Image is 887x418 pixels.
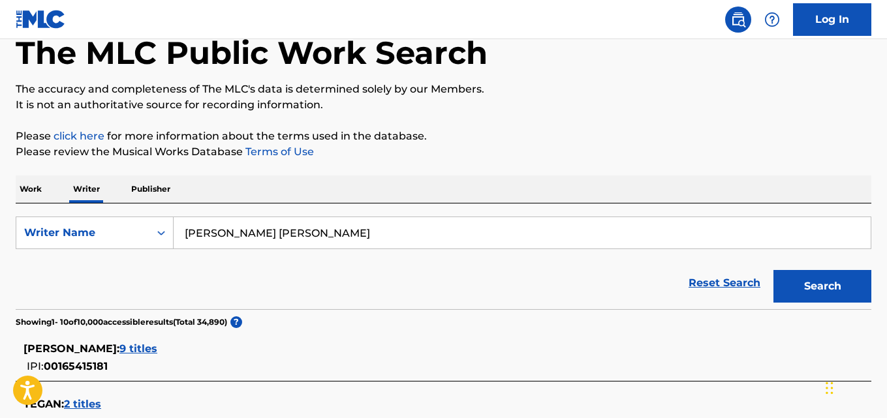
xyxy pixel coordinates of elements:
div: Drag [826,368,833,408]
span: IPI: [27,360,44,372]
img: MLC Logo [16,10,66,29]
form: Search Form [16,216,871,309]
p: Writer [69,175,104,203]
span: 9 titles [119,342,157,355]
div: Help [759,7,785,33]
h1: The MLC Public Work Search [16,33,488,72]
p: Please review the Musical Works Database [16,144,871,160]
div: Writer Name [24,225,142,241]
span: 00165415181 [44,360,108,372]
img: search [730,12,746,27]
img: help [764,12,780,27]
button: Search [773,270,871,303]
a: Reset Search [682,269,767,297]
p: Please for more information about the terms used in the database. [16,128,871,144]
a: Log In [793,3,871,36]
p: It is not an authoritative source for recording information. [16,97,871,113]
span: ? [230,316,242,328]
a: Public Search [725,7,751,33]
a: Terms of Use [243,145,314,158]
span: 2 titles [64,398,101,410]
iframe: Chat Widget [822,355,887,418]
a: click here [54,130,104,142]
span: TEGAN : [23,398,64,410]
p: Publisher [127,175,174,203]
p: Work [16,175,46,203]
span: [PERSON_NAME] : [23,342,119,355]
p: The accuracy and completeness of The MLC's data is determined solely by our Members. [16,82,871,97]
p: Showing 1 - 10 of 10,000 accessible results (Total 34,890 ) [16,316,227,328]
